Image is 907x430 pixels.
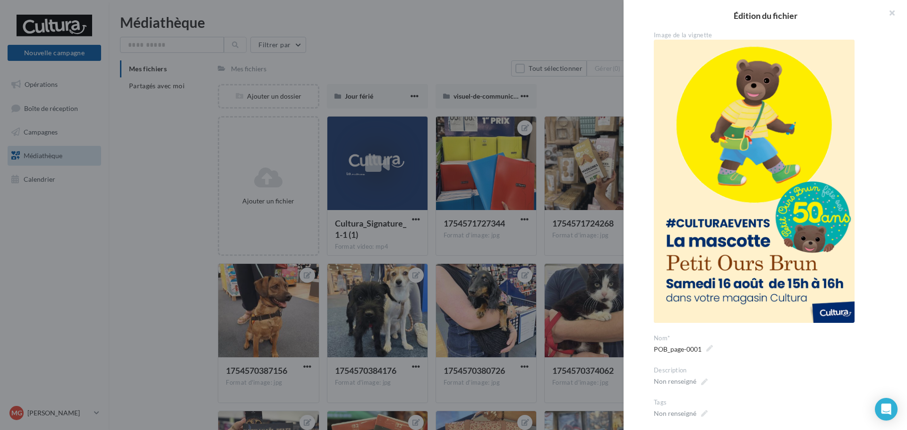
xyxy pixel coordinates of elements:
[654,398,884,407] div: Tags
[654,409,696,418] div: Non renseigné
[654,343,713,356] span: POB_page-0001
[654,375,708,388] span: Non renseigné
[639,11,892,20] h2: Édition du fichier
[654,40,855,323] img: POB_page-0001
[654,31,884,40] div: Image de la vignette
[875,398,898,421] div: Open Intercom Messenger
[654,366,884,375] div: Description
